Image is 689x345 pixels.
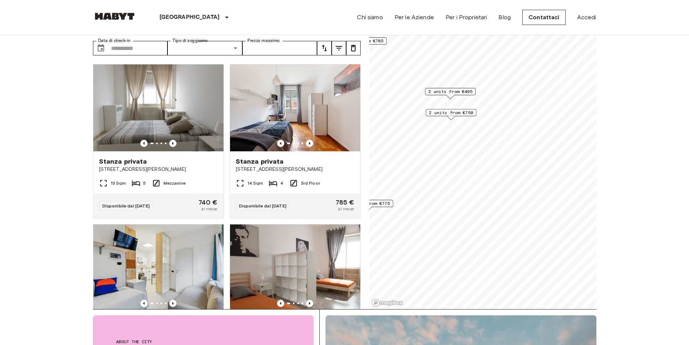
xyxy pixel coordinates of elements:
span: 2 units from €750 [429,109,473,116]
span: al mese [201,206,217,212]
span: 13 Sqm [111,180,126,186]
span: [STREET_ADDRESS][PERSON_NAME] [236,166,354,173]
img: Marketing picture of unit IT-14-059-002-01H [93,224,224,311]
a: Mapbox logo [371,299,403,307]
button: tune [317,41,332,55]
span: Mezzanine [163,180,186,186]
button: Previous image [306,300,313,307]
span: 5 [143,180,146,186]
span: 4 [280,180,283,186]
button: Previous image [277,300,284,307]
button: Previous image [169,300,176,307]
span: 785 € [336,199,354,206]
span: Stanza privata [99,157,147,166]
button: tune [346,41,361,55]
span: About the city [116,338,290,345]
a: Marketing picture of unit IT-14-049-001-02HPrevious imagePrevious imageStanza privata[STREET_ADDR... [230,64,361,218]
a: Per i Proprietari [446,13,487,22]
button: Previous image [140,140,148,147]
label: Tipo di soggiorno [173,38,208,44]
span: [STREET_ADDRESS][PERSON_NAME] [99,166,218,173]
button: Choose date [94,41,108,55]
button: Previous image [169,140,176,147]
span: 14 Sqm [247,180,263,186]
span: Disponibile dal [DATE] [239,203,286,209]
label: Prezzo massimo [247,38,280,44]
span: Disponibile dal [DATE] [102,203,150,209]
span: Stanza privata [236,157,284,166]
button: Previous image [277,140,284,147]
img: Marketing picture of unit IT-14-049-001-02H [230,64,360,151]
div: Map marker [336,37,387,49]
button: Previous image [306,140,313,147]
span: 1 units from €785 [339,38,383,44]
a: Accedi [577,13,596,22]
div: Map marker [426,109,476,120]
span: 3 units from €775 [346,200,390,207]
img: Marketing picture of unit IT-14-023-001-04H [230,224,360,311]
span: 3rd Floor [301,180,320,186]
a: Blog [498,13,511,22]
a: Chi siamo [357,13,383,22]
button: tune [332,41,346,55]
a: Contattaci [522,10,566,25]
span: al mese [338,206,354,212]
button: Previous image [140,300,148,307]
div: Map marker [343,200,393,211]
p: [GEOGRAPHIC_DATA] [160,13,220,22]
a: Per le Aziende [395,13,434,22]
div: Map marker [425,88,476,99]
img: Habyt [93,13,136,20]
span: 740 € [199,199,218,206]
a: Marketing picture of unit IT-14-023-001-02HPrevious imagePrevious imageStanza privata[STREET_ADDR... [93,64,224,218]
img: Marketing picture of unit IT-14-023-001-02H [93,64,224,151]
label: Data di check-in [98,38,131,44]
span: 2 units from €495 [428,88,472,95]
